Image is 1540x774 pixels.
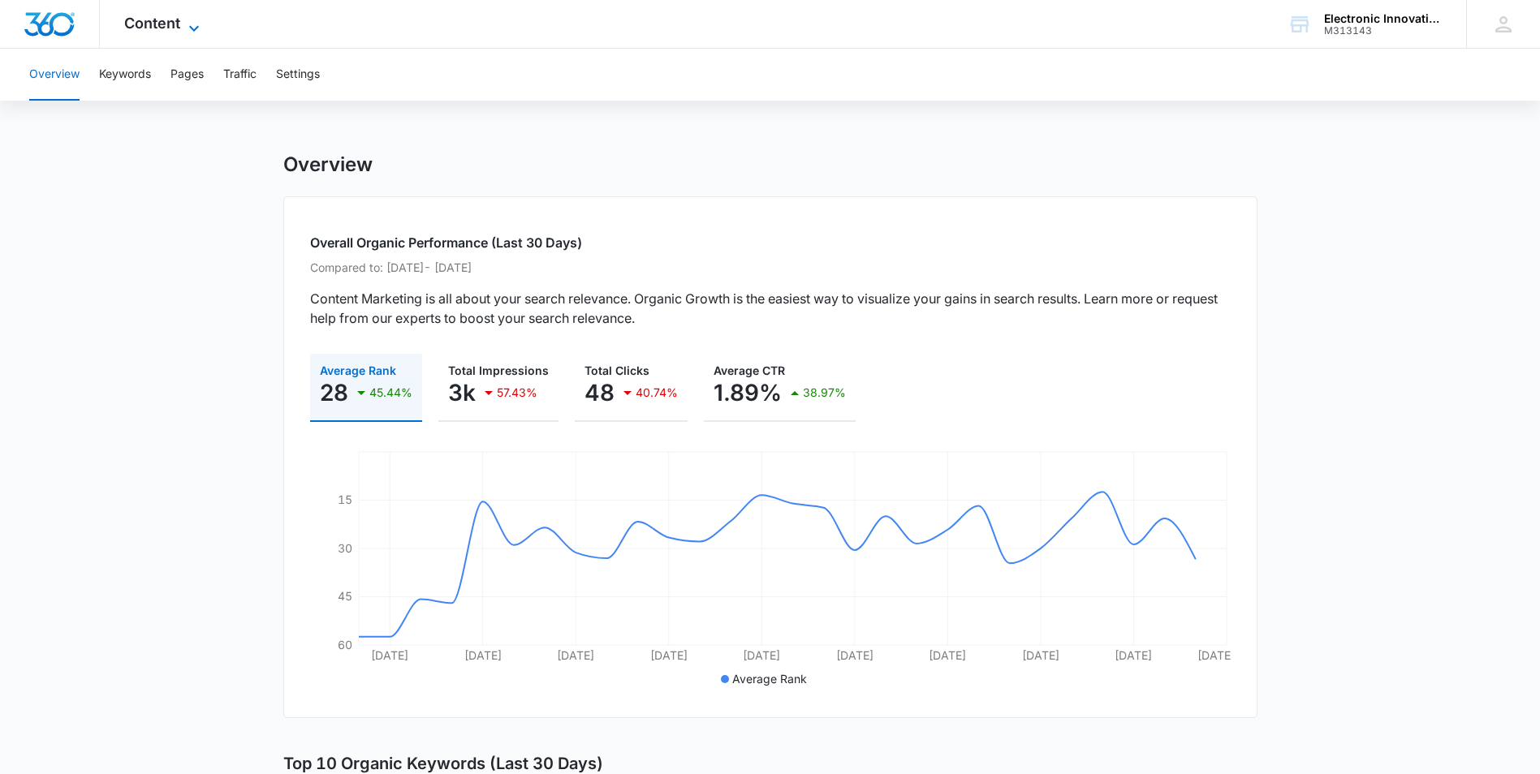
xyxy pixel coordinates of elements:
tspan: [DATE] [743,648,780,662]
h1: Overview [283,153,373,177]
p: 28 [320,380,348,406]
span: Content [124,15,180,32]
p: 45.44% [369,387,412,398]
tspan: [DATE] [464,648,501,662]
tspan: [DATE] [649,648,687,662]
p: 40.74% [636,387,678,398]
tspan: [DATE] [557,648,594,662]
tspan: [DATE] [1021,648,1059,662]
button: Keywords [99,49,151,101]
button: Settings [276,49,320,101]
p: 48 [585,380,615,406]
div: account name [1324,12,1443,25]
span: Total Impressions [448,363,549,377]
tspan: [DATE] [835,648,873,662]
tspan: 30 [338,541,352,555]
button: Traffic [223,49,257,101]
span: Average Rank [320,363,396,377]
tspan: [DATE] [1115,648,1152,662]
p: 1.89% [714,380,782,406]
tspan: [DATE] [1197,648,1234,662]
p: 38.97% [803,387,846,398]
button: Overview [29,49,80,101]
tspan: 15 [338,492,352,506]
p: Compared to: [DATE] - [DATE] [310,259,1231,276]
span: Total Clicks [585,363,649,377]
p: Content Marketing is all about your search relevance. Organic Growth is the easiest way to visual... [310,289,1231,328]
h3: Top 10 Organic Keywords (Last 30 Days) [283,754,603,774]
tspan: 45 [338,589,352,603]
tspan: 60 [338,638,352,651]
div: account id [1324,25,1443,37]
p: 57.43% [497,387,537,398]
tspan: [DATE] [929,648,966,662]
span: Average CTR [714,363,785,377]
span: Average Rank [732,672,807,686]
p: 3k [448,380,476,406]
h2: Overall Organic Performance (Last 30 Days) [310,233,1231,252]
tspan: [DATE] [371,648,408,662]
button: Pages [170,49,204,101]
